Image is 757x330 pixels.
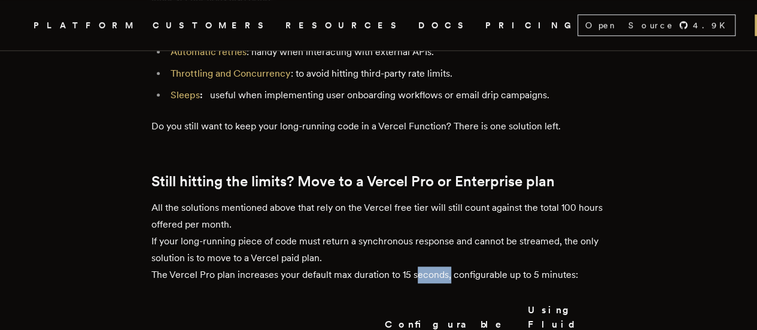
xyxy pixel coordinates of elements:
a: Automatic retries [171,46,247,57]
li: : to avoid hitting third-party rate limits. [167,65,606,82]
strong: : [171,89,210,101]
li: useful when implementing user onboarding workflows or email drip campaigns. [167,87,606,104]
span: Open Source [585,19,674,31]
h2: Still hitting the limits? Move to a Vercel Pro or Enterprise plan [151,173,606,190]
a: Sleeps [171,89,200,101]
span: 4.9 K [693,19,732,31]
button: PLATFORM [34,18,138,33]
a: PRICING [485,18,577,33]
button: RESOURCES [285,18,404,33]
a: DOCS [418,18,471,33]
a: CUSTOMERS [153,18,271,33]
p: Do you still want to keep your long-running code in a Vercel Function? There is one solution left. [151,118,606,135]
p: All the solutions mentioned above that rely on the Vercel free tier will still count against the ... [151,199,606,283]
li: : handy when interacting with external APIs. [167,44,606,60]
a: Throttling and Concurrency [171,68,291,79]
